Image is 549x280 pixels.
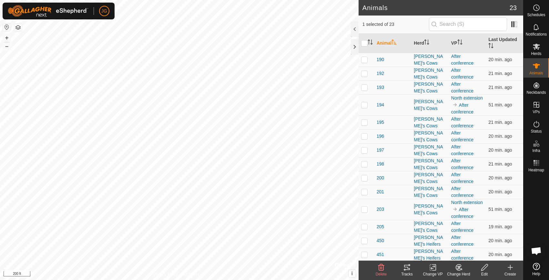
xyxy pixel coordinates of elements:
a: North extension [451,95,483,101]
button: + [3,34,11,42]
span: Animals [529,71,543,75]
span: 451 [377,251,384,258]
span: Sep 23, 2025, 5:01 PM [488,238,512,243]
span: Sep 23, 2025, 5:01 PM [488,161,512,167]
span: 194 [377,102,384,108]
th: Herd [411,34,449,53]
div: Change Herd [446,271,472,277]
span: Sep 23, 2025, 5:01 PM [488,85,512,90]
span: Sep 23, 2025, 4:30 PM [488,102,512,107]
span: 23 [510,3,517,13]
a: Contact Us [186,272,205,277]
div: [PERSON_NAME]'s Heifers [414,248,446,262]
span: JG [101,8,107,15]
a: After conference [451,235,473,247]
span: 450 [377,237,384,244]
span: Schedules [527,13,545,17]
span: 205 [377,223,384,230]
a: After conference [451,144,473,156]
span: 192 [377,70,384,77]
a: Help [524,260,549,278]
div: [PERSON_NAME]'s Cows [414,171,446,185]
a: After conference [451,158,473,170]
button: – [3,42,11,50]
span: 200 [377,175,384,181]
div: Create [497,271,523,277]
span: Sep 23, 2025, 5:01 PM [488,175,512,180]
a: After conference [451,54,473,66]
h2: Animals [362,4,510,12]
div: [PERSON_NAME]'s Cows [414,67,446,81]
span: Notifications [526,32,547,36]
img: to [452,207,458,212]
span: Delete [376,272,387,276]
span: Sep 23, 2025, 5:01 PM [488,189,512,194]
span: 1 selected of 23 [362,21,429,28]
div: [PERSON_NAME]'s Cows [414,157,446,171]
span: 198 [377,161,384,167]
span: 190 [377,56,384,63]
span: Sep 23, 2025, 5:00 PM [488,120,512,125]
button: Reset Map [3,23,11,31]
a: After conference [451,116,473,128]
p-sorticon: Activate to sort [391,40,397,46]
span: VPs [533,110,540,114]
div: Tracks [394,271,420,277]
span: 196 [377,133,384,140]
div: [PERSON_NAME]'s Heifers [414,234,446,248]
span: 203 [377,206,384,213]
p-sorticon: Activate to sort [488,44,493,49]
div: [PERSON_NAME]'s Cows [414,53,446,67]
a: After conference [451,102,473,114]
div: Change VP [420,271,446,277]
button: Map Layers [14,24,22,31]
span: Neckbands [526,91,546,94]
span: Herds [531,52,541,56]
a: After conference [451,172,473,184]
p-sorticon: Activate to sort [424,40,429,46]
img: Gallagher Logo [8,5,88,17]
div: [PERSON_NAME]'s Cows [414,185,446,199]
span: Heatmap [528,168,544,172]
div: Open chat [527,241,546,261]
a: After conference [451,186,473,198]
span: Infra [532,149,540,153]
div: [PERSON_NAME]'s Cows [414,144,446,157]
span: Sep 23, 2025, 5:01 PM [488,57,512,62]
a: After conference [451,221,473,233]
a: After conference [451,68,473,80]
div: [PERSON_NAME]'s Cows [414,220,446,234]
th: Animal [374,34,412,53]
p-sorticon: Activate to sort [457,40,463,46]
img: to [452,102,458,107]
span: Sep 23, 2025, 4:30 PM [488,207,512,212]
a: Privacy Policy [154,272,178,277]
span: 193 [377,84,384,91]
span: Status [531,129,542,133]
span: Sep 23, 2025, 5:01 PM [488,147,512,153]
a: After conference [451,130,473,142]
span: Sep 23, 2025, 5:02 PM [488,224,512,229]
div: [PERSON_NAME]'s Cows [414,203,446,216]
div: [PERSON_NAME]'s Cows [414,98,446,112]
span: Help [532,272,540,276]
div: [PERSON_NAME]'s Cows [414,130,446,143]
span: Sep 23, 2025, 5:01 PM [488,134,512,139]
span: Sep 23, 2025, 5:01 PM [488,252,512,257]
th: VP [449,34,486,53]
a: North extension [451,200,483,205]
a: After conference [451,249,473,261]
div: [PERSON_NAME]'s Cows [414,116,446,129]
button: i [349,270,356,277]
span: 201 [377,188,384,195]
p-sorticon: Activate to sort [368,40,373,46]
a: After conference [451,207,473,219]
div: Edit [472,271,497,277]
span: i [351,271,352,276]
span: Sep 23, 2025, 5:00 PM [488,71,512,76]
th: Last Updated [486,34,523,53]
input: Search (S) [429,17,507,31]
div: [PERSON_NAME]'s Cows [414,81,446,94]
span: 195 [377,119,384,126]
a: After conference [451,81,473,93]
